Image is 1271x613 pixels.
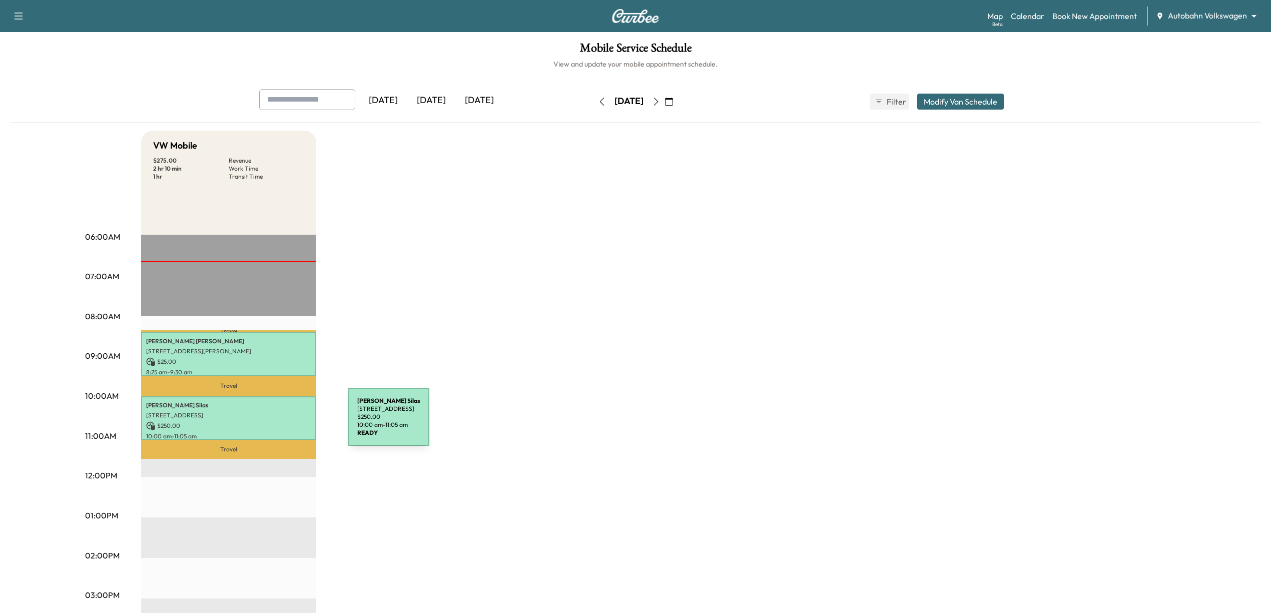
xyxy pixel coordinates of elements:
div: [DATE] [359,89,407,112]
p: [PERSON_NAME] Silas [146,401,311,409]
p: $ 275.00 [153,157,229,165]
p: [PERSON_NAME] [PERSON_NAME] [146,337,311,345]
p: 11:00AM [85,430,116,442]
a: Calendar [1011,10,1044,22]
div: [DATE] [455,89,503,112]
p: $ 25.00 [146,357,311,366]
div: [DATE] [407,89,455,112]
h6: View and update your mobile appointment schedule. [10,59,1261,69]
p: [STREET_ADDRESS][PERSON_NAME] [146,347,311,355]
p: 10:00AM [85,390,119,402]
p: 09:00AM [85,350,120,362]
img: Curbee Logo [611,9,660,23]
h5: VW Mobile [153,139,197,153]
p: Travel [141,440,316,459]
h1: Mobile Service Schedule [10,42,1261,59]
p: 1 hr [153,173,229,181]
a: Book New Appointment [1052,10,1137,22]
p: Travel [141,330,316,332]
p: 06:00AM [85,231,120,243]
p: 07:00AM [85,270,119,282]
span: Filter [887,96,905,108]
p: 02:00PM [85,549,120,561]
p: 2 hr 10 min [153,165,229,173]
p: 01:00PM [85,509,118,521]
p: Work Time [229,165,304,173]
div: [DATE] [614,95,644,108]
p: 8:25 am - 9:30 am [146,368,311,376]
p: Transit Time [229,173,304,181]
p: $ 250.00 [146,421,311,430]
a: MapBeta [987,10,1003,22]
span: Autobahn Volkswagen [1168,10,1247,22]
div: Beta [992,21,1003,28]
p: 03:00PM [85,589,120,601]
p: 10:00 am - 11:05 am [146,432,311,440]
p: Travel [141,376,316,396]
p: 12:00PM [85,469,117,481]
p: 08:00AM [85,310,120,322]
button: Modify Van Schedule [917,94,1004,110]
p: [STREET_ADDRESS] [146,411,311,419]
button: Filter [870,94,909,110]
p: Revenue [229,157,304,165]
